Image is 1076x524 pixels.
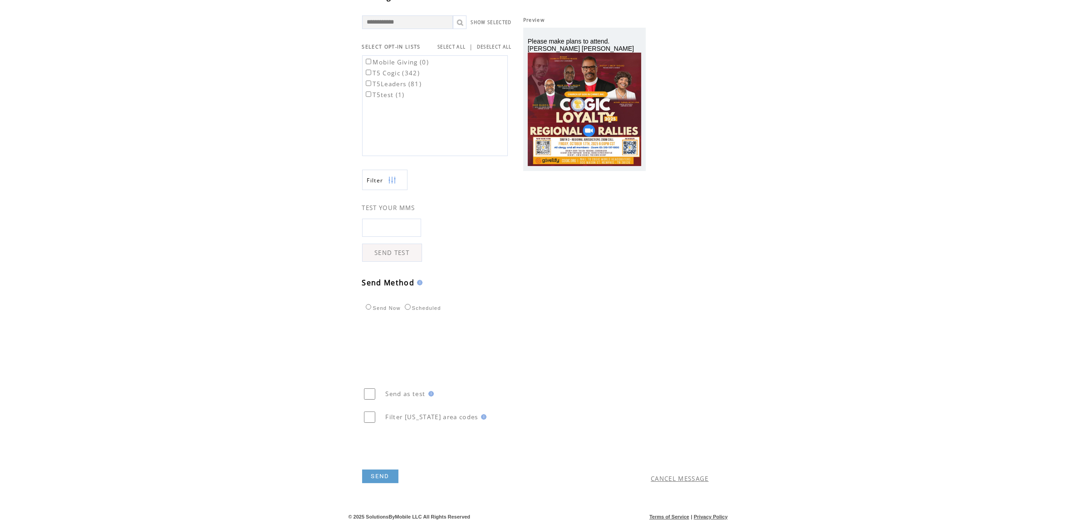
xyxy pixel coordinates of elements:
[426,391,434,397] img: help.gif
[437,44,466,50] a: SELECT ALL
[364,91,405,99] label: T5test (1)
[386,413,478,421] span: Filter [US_STATE] area codes
[367,176,383,184] span: Show filters
[528,38,634,52] span: Please make plans to attend. [PERSON_NAME] [PERSON_NAME]
[364,58,429,66] label: Mobile Giving (0)
[478,414,486,420] img: help.gif
[651,475,709,483] a: CANCEL MESSAGE
[364,69,420,77] label: T5 Cogic (342)
[366,91,372,97] input: T5test (1)
[362,278,415,288] span: Send Method
[691,514,692,519] span: |
[405,304,411,310] input: Scheduled
[366,80,372,86] input: T5Leaders (81)
[362,170,408,190] a: Filter
[471,20,512,25] a: SHOW SELECTED
[366,304,372,310] input: Send Now
[362,204,415,212] span: TEST YOUR MMS
[403,305,441,311] label: Scheduled
[414,280,423,285] img: help.gif
[388,170,396,191] img: filters.png
[386,390,426,398] span: Send as test
[364,305,401,311] label: Send Now
[366,69,372,75] input: T5 Cogic (342)
[470,43,473,51] span: |
[649,514,689,519] a: Terms of Service
[362,44,421,50] span: SELECT OPT-IN LISTS
[477,44,512,50] a: DESELECT ALL
[362,470,398,483] a: SEND
[364,80,422,88] label: T5Leaders (81)
[362,244,422,262] a: SEND TEST
[694,514,728,519] a: Privacy Policy
[349,514,471,519] span: © 2025 SolutionsByMobile LLC All Rights Reserved
[366,59,372,64] input: Mobile Giving (0)
[523,17,545,23] span: Preview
